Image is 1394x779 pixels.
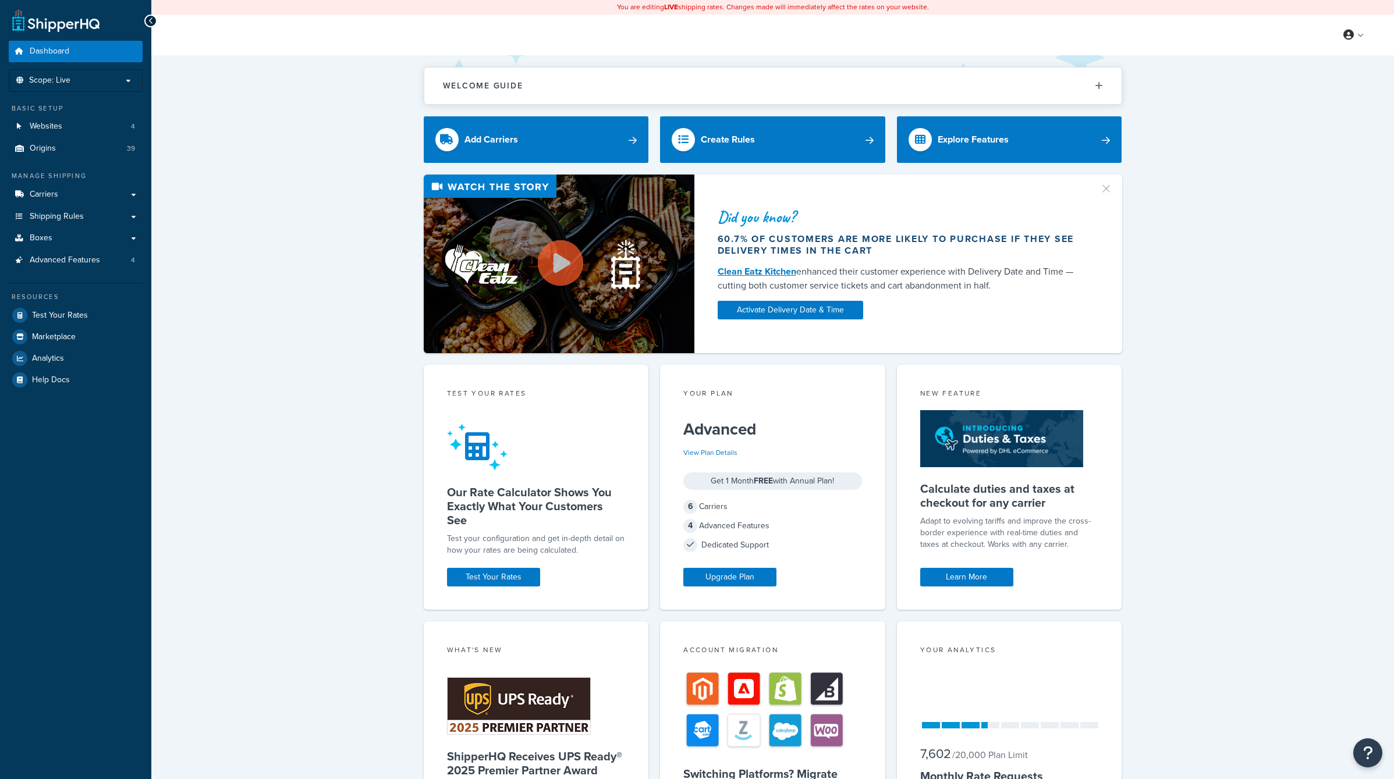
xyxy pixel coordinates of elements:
h2: Welcome Guide [443,81,523,90]
span: Marketplace [32,332,76,342]
a: Help Docs [9,369,143,390]
div: Create Rules [701,131,755,148]
a: Learn More [920,568,1013,586]
span: Scope: Live [29,76,70,86]
img: Video thumbnail [424,175,694,353]
a: Shipping Rules [9,206,143,227]
span: 39 [127,144,135,154]
div: Manage Shipping [9,171,143,181]
span: 4 [131,255,135,265]
div: Your Analytics [920,645,1099,658]
div: Get 1 Month with Annual Plan! [683,472,862,490]
small: / 20,000 Plan Limit [952,748,1028,762]
span: 7,602 [920,744,951,763]
span: Origins [30,144,56,154]
a: Carriers [9,184,143,205]
div: Advanced Features [683,518,862,534]
span: Boxes [30,233,52,243]
li: Websites [9,116,143,137]
div: Did you know? [718,209,1086,225]
p: Adapt to evolving tariffs and improve the cross-border experience with real-time duties and taxes... [920,515,1099,550]
div: Add Carriers [464,131,518,148]
span: Help Docs [32,375,70,385]
div: 60.7% of customers are more likely to purchase if they see delivery times in the cart [718,233,1086,257]
button: Welcome Guide [424,67,1122,104]
a: Upgrade Plan [683,568,776,586]
a: Dashboard [9,41,143,62]
div: Resources [9,292,143,302]
div: What's New [447,645,626,658]
a: Add Carriers [424,116,649,163]
div: Explore Features [938,131,1009,148]
span: Websites [30,122,62,131]
b: LIVE [664,2,678,12]
span: Analytics [32,354,64,364]
a: Test Your Rates [9,305,143,326]
div: Dedicated Support [683,537,862,553]
a: View Plan Details [683,447,737,458]
a: Websites4 [9,116,143,137]
div: Account Migration [683,645,862,658]
a: Test Your Rates [447,568,540,586]
h5: Calculate duties and taxes at checkout for any carrier [920,482,1099,510]
a: Activate Delivery Date & Time [718,301,863,319]
div: Basic Setup [9,104,143,113]
span: Dashboard [30,47,69,56]
div: New Feature [920,388,1099,401]
h5: Advanced [683,420,862,439]
div: Test your configuration and get in-depth detail on how your rates are being calculated. [447,533,626,556]
span: 4 [683,519,697,533]
a: Clean Eatz Kitchen [718,265,796,278]
h5: ShipperHQ Receives UPS Ready® 2025 Premier Partner Award [447,749,626,777]
button: Open Resource Center [1353,738,1382,767]
a: Analytics [9,348,143,369]
h5: Our Rate Calculator Shows You Exactly What Your Customers See [447,485,626,527]
li: Advanced Features [9,250,143,271]
a: Marketplace [9,326,143,347]
span: Shipping Rules [30,212,84,222]
div: Carriers [683,499,862,515]
strong: FREE [754,475,773,487]
span: 4 [131,122,135,131]
span: Carriers [30,190,58,200]
span: Advanced Features [30,255,100,265]
div: Test your rates [447,388,626,401]
a: Boxes [9,227,143,249]
span: 6 [683,500,697,514]
div: Your Plan [683,388,862,401]
a: Create Rules [660,116,885,163]
li: Origins [9,138,143,159]
div: enhanced their customer experience with Delivery Date and Time — cutting both customer service ti... [718,265,1086,293]
a: Advanced Features4 [9,250,143,271]
a: Explore Features [897,116,1122,163]
span: Test Your Rates [32,311,88,321]
a: Origins39 [9,138,143,159]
